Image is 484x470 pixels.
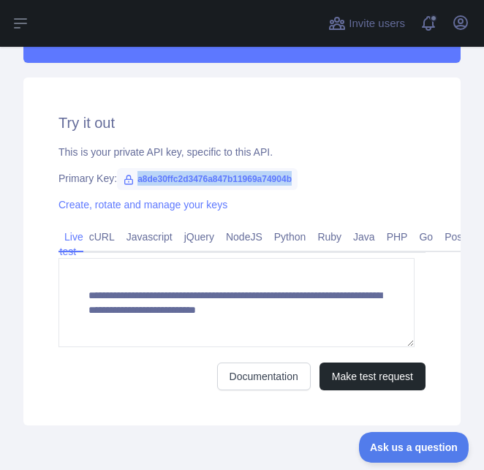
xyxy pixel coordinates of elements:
h2: Try it out [58,113,426,133]
a: Go [413,225,439,249]
a: jQuery [178,225,220,249]
a: cURL [83,225,121,249]
iframe: Toggle Customer Support [359,432,469,463]
a: Create, rotate and manage your keys [58,199,227,211]
span: a8de30ffc2d3476a847b11969a74904b [117,168,298,190]
a: PHP [381,225,414,249]
a: Documentation [217,363,311,390]
a: Live test [58,225,83,263]
div: Primary Key: [58,171,426,186]
a: Javascript [121,225,178,249]
a: Java [347,225,381,249]
div: This is your private API key, specific to this API. [58,145,426,159]
a: Python [268,225,312,249]
button: Invite users [325,12,408,35]
span: Invite users [349,15,405,32]
button: Make test request [319,363,426,390]
a: Ruby [311,225,347,249]
a: NodeJS [220,225,268,249]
